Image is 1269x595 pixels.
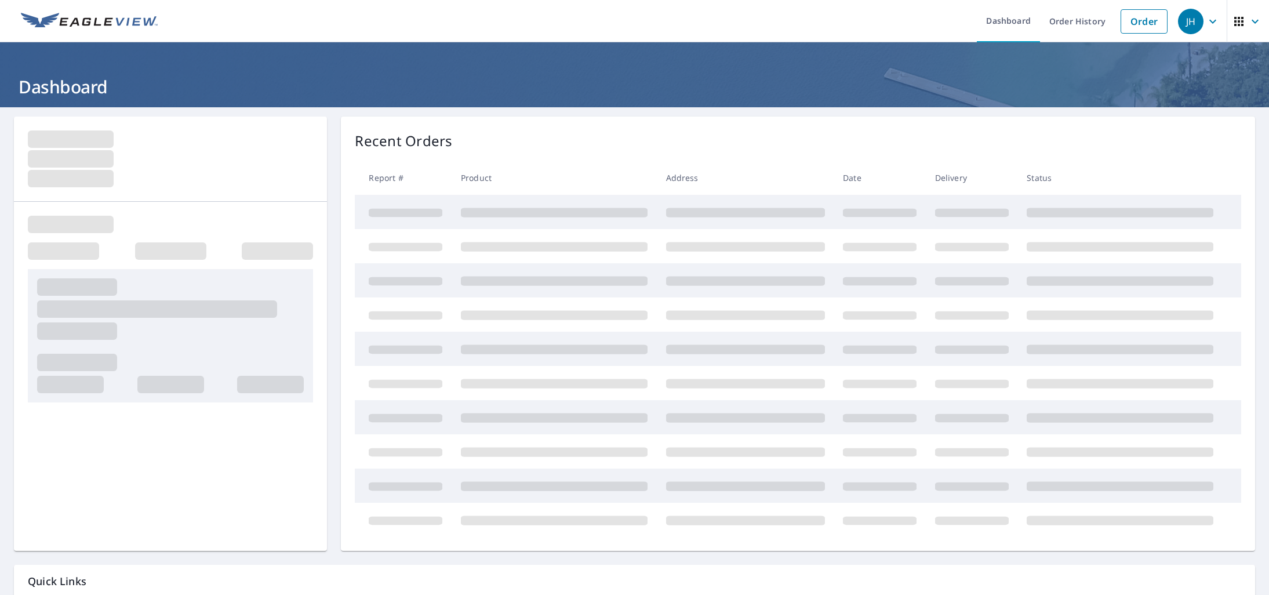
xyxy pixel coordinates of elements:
th: Status [1017,161,1223,195]
img: EV Logo [21,13,158,30]
th: Address [657,161,834,195]
th: Report # [355,161,452,195]
div: JH [1178,9,1203,34]
a: Order [1121,9,1168,34]
p: Recent Orders [355,130,452,151]
h1: Dashboard [14,75,1255,99]
th: Date [834,161,926,195]
p: Quick Links [28,574,1241,589]
th: Product [452,161,657,195]
th: Delivery [926,161,1018,195]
